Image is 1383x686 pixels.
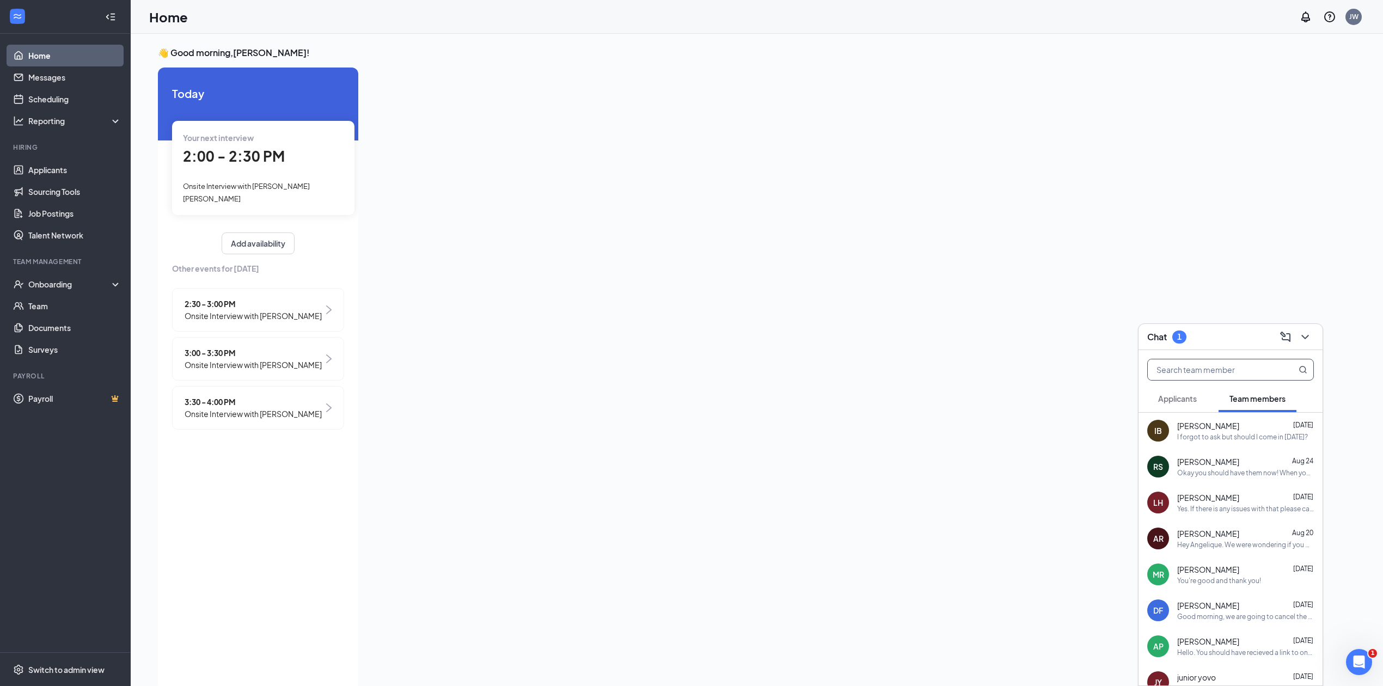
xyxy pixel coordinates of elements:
[13,257,119,266] div: Team Management
[12,11,23,22] svg: WorkstreamLogo
[1299,365,1307,374] svg: MagnifyingGlass
[1177,564,1239,575] span: [PERSON_NAME]
[28,66,121,88] a: Messages
[1177,672,1216,683] span: junior yovo
[1153,461,1163,472] div: RS
[1279,330,1292,344] svg: ComposeMessage
[183,182,310,203] span: Onsite Interview with [PERSON_NAME] [PERSON_NAME]
[172,262,344,274] span: Other events for [DATE]
[13,279,24,290] svg: UserCheck
[1299,10,1312,23] svg: Notifications
[149,8,188,26] h1: Home
[185,347,322,359] span: 3:00 - 3:30 PM
[1154,425,1162,436] div: IB
[28,45,121,66] a: Home
[1177,504,1314,513] div: Yes. If there is any issues with that please call the store and talk with a manager and we can ge...
[1177,456,1239,467] span: [PERSON_NAME]
[185,359,322,371] span: Onsite Interview with [PERSON_NAME]
[13,143,119,152] div: Hiring
[1296,328,1314,346] button: ChevronDown
[1153,497,1163,508] div: LH
[28,181,121,203] a: Sourcing Tools
[1153,569,1164,580] div: MR
[1323,10,1336,23] svg: QuestionInfo
[1153,605,1163,616] div: DF
[1177,540,1314,549] div: Hey Angelique. We were wondering if you would be willing to come in at 9 AM [DATE] instead of 10 AM?
[28,159,121,181] a: Applicants
[172,85,344,102] span: Today
[185,408,322,420] span: Onsite Interview with [PERSON_NAME]
[13,371,119,381] div: Payroll
[28,388,121,409] a: PayrollCrown
[222,232,295,254] button: Add availability
[1299,330,1312,344] svg: ChevronDown
[1177,636,1239,647] span: [PERSON_NAME]
[28,339,121,360] a: Surveys
[1293,601,1313,609] span: [DATE]
[13,115,24,126] svg: Analysis
[28,295,121,317] a: Team
[1177,468,1314,477] div: Okay you should have them now! When you're finished call the store tell them your name and that y...
[1177,420,1239,431] span: [PERSON_NAME]
[1293,565,1313,573] span: [DATE]
[1349,12,1358,21] div: JW
[1153,641,1164,652] div: AP
[1147,331,1167,343] h3: Chat
[1293,493,1313,501] span: [DATE]
[1177,332,1182,341] div: 1
[183,133,254,143] span: Your next interview
[185,298,322,310] span: 2:30 - 3:00 PM
[28,88,121,110] a: Scheduling
[1293,421,1313,429] span: [DATE]
[1177,492,1239,503] span: [PERSON_NAME]
[1177,528,1239,539] span: [PERSON_NAME]
[1177,600,1239,611] span: [PERSON_NAME]
[158,47,977,59] h3: 👋 Good morning, [PERSON_NAME] !
[28,115,122,126] div: Reporting
[28,203,121,224] a: Job Postings
[1346,649,1372,675] iframe: Intercom live chat
[28,664,105,675] div: Switch to admin view
[13,664,24,675] svg: Settings
[1153,533,1164,544] div: AR
[1277,328,1294,346] button: ComposeMessage
[1177,612,1314,621] div: Good morning, we are going to cancel the onboarding. If you get a physical photo ID- and we have ...
[1292,529,1313,537] span: Aug 20
[1292,457,1313,465] span: Aug 24
[185,396,322,408] span: 3:30 - 4:00 PM
[183,147,285,165] span: 2:00 - 2:30 PM
[1177,648,1314,657] div: Hello. You should have recieved a link to onboarding paperwork. We need you to complete this pape...
[105,11,116,22] svg: Collapse
[28,279,112,290] div: Onboarding
[1293,636,1313,645] span: [DATE]
[1177,576,1261,585] div: You're good and thank you!
[28,317,121,339] a: Documents
[1177,432,1308,442] div: I forgot to ask but should I come in [DATE]?
[1148,359,1277,380] input: Search team member
[1229,394,1286,403] span: Team members
[1158,394,1197,403] span: Applicants
[1293,672,1313,681] span: [DATE]
[185,310,322,322] span: Onsite Interview with [PERSON_NAME]
[1368,649,1377,658] span: 1
[28,224,121,246] a: Talent Network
